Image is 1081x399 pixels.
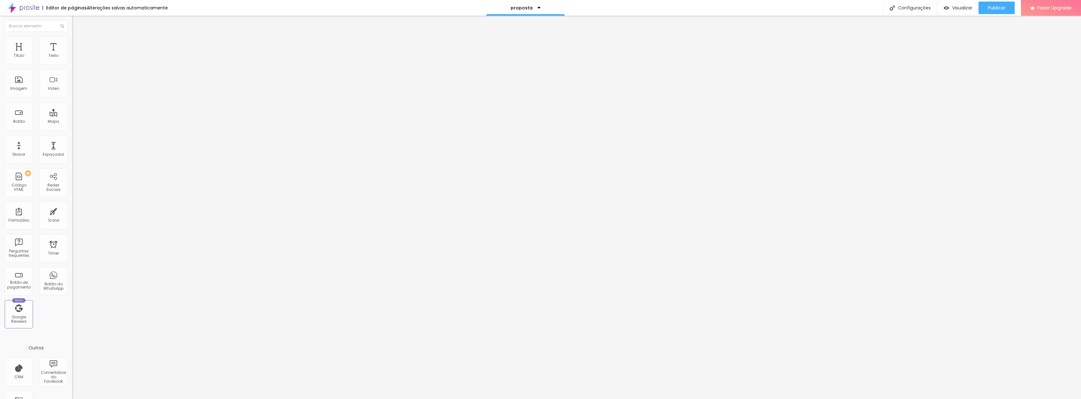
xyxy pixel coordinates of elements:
div: Mapa [48,119,59,124]
button: Publicar [979,2,1015,14]
button: Visualizar [937,2,979,14]
div: Espaçador [43,152,64,157]
div: Formulário [8,218,29,223]
div: Novo [12,298,26,303]
div: Botão [13,119,25,124]
p: proposta [511,6,533,10]
div: Texto [48,53,58,58]
div: Vídeo [48,86,59,91]
div: Timer [48,251,59,256]
span: Fazer Upgrade [1037,5,1072,10]
div: Editor de páginas [42,6,87,10]
img: view-1.svg [944,5,949,11]
div: Comentários do Facebook [41,370,66,384]
span: Visualizar [952,5,972,10]
iframe: Editor [72,16,1081,399]
div: CRM [14,375,23,379]
div: Ícone [48,218,59,223]
div: Divisor [13,152,25,157]
div: Imagem [10,86,27,91]
div: Botão de pagamento [6,280,31,289]
img: Icone [60,24,64,28]
div: Perguntas frequentes [6,249,31,258]
input: Buscar elemento [5,20,68,32]
div: Botão do WhatsApp [41,282,66,291]
div: Alterações salvas automaticamente [87,6,168,10]
div: Redes Sociais [41,183,66,192]
img: Icone [890,5,895,11]
span: Publicar [988,5,1005,10]
div: Google Reviews [6,315,31,324]
div: Código HTML [6,183,31,192]
div: Título [14,53,24,58]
